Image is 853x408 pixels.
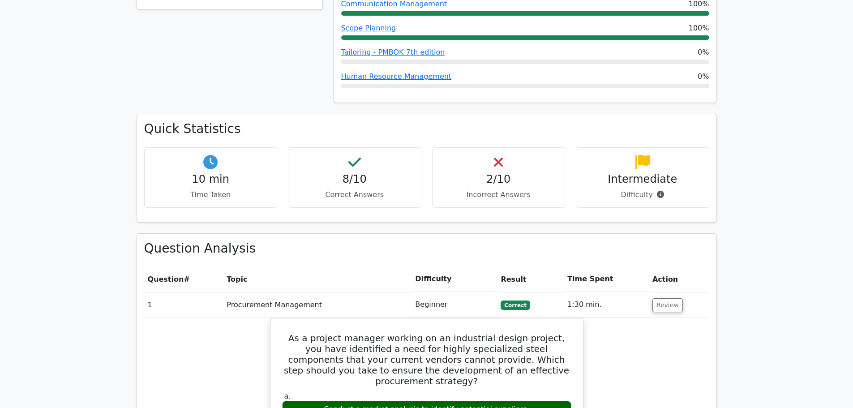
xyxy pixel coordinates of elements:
a: Scope Planning [341,24,396,32]
p: Time Taken [152,189,270,200]
a: Tailoring - PMBOK 7th edition [341,48,445,56]
td: 1 [144,292,223,318]
p: Incorrect Answers [440,189,558,200]
th: # [144,266,223,292]
h3: Quick Statistics [144,121,709,137]
h4: 10 min [152,173,270,186]
h4: 2/10 [440,173,558,186]
span: a. [284,392,291,400]
h3: Question Analysis [144,241,709,256]
span: 0% [698,47,709,58]
h4: 8/10 [296,173,414,186]
h4: Intermediate [583,173,702,186]
td: Procurement Management [223,292,411,318]
p: Difficulty [583,189,702,200]
p: Correct Answers [296,189,414,200]
span: Correct [501,301,530,309]
h5: As a project manager working on an industrial design project, you have identified a need for high... [281,333,572,387]
th: Time Spent [564,266,649,292]
td: Beginner [411,292,497,318]
span: Question [148,275,184,283]
span: 100% [689,23,709,34]
th: Action [649,266,709,292]
th: Result [497,266,564,292]
th: Topic [223,266,411,292]
button: Review [652,298,683,312]
a: Human Resource Management [341,72,452,81]
td: 1:30 min. [564,292,649,318]
th: Difficulty [411,266,497,292]
span: 0% [698,71,709,82]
